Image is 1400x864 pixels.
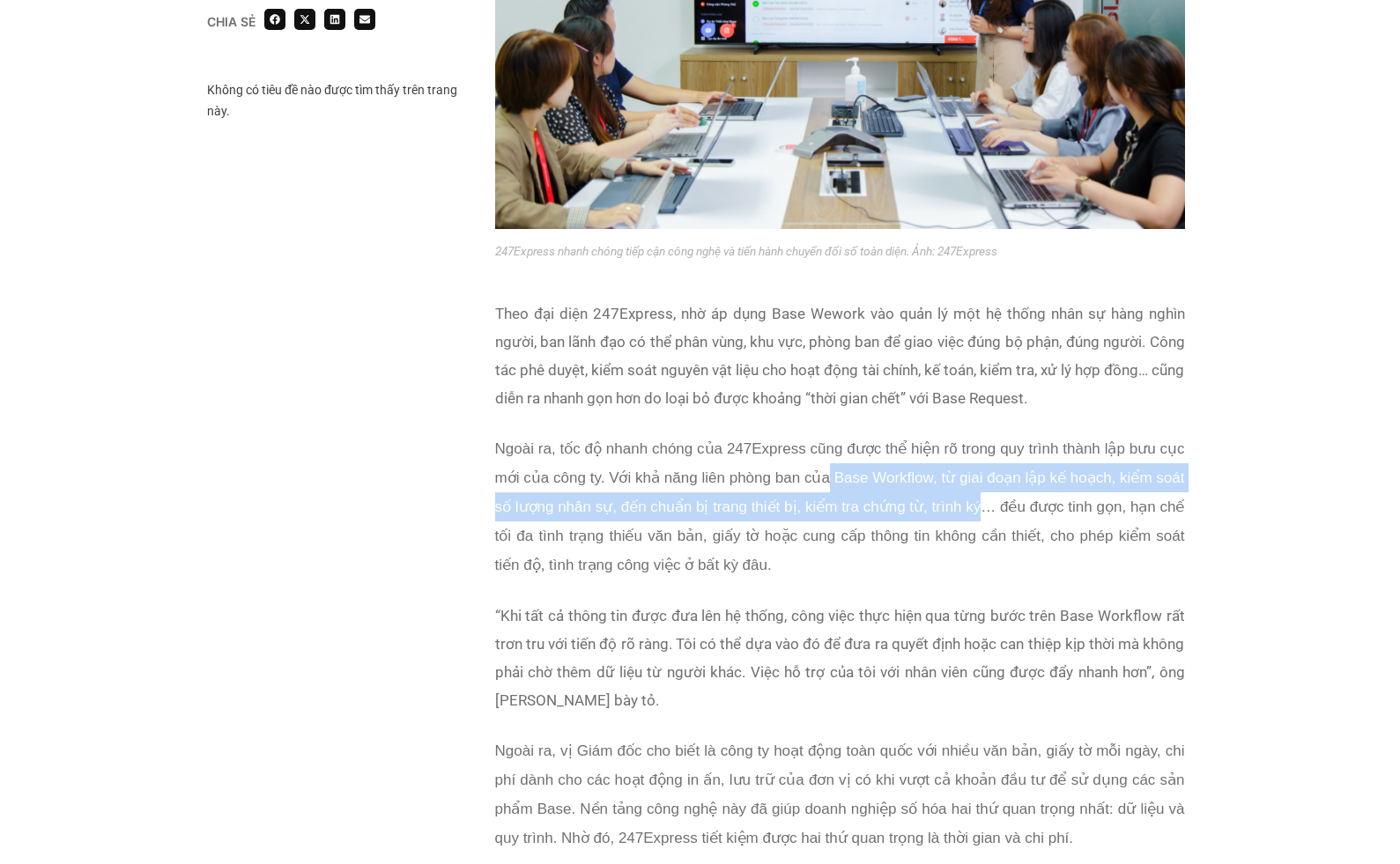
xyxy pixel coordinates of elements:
[207,16,256,28] div: Chia sẻ
[495,440,1185,573] span: Ngoài ra, tốc độ nhanh chóng của 247Express cũng được thể hiện rõ trong quy trình thành lập bưu c...
[354,9,375,30] div: Share on email
[264,9,285,30] div: Share on facebook
[495,229,1185,273] figcaption: 247Express nhanh chóng tiếp cận công nghệ và tiến hành chuyển đổi số toàn diện. Ảnh: 247Express
[495,602,1185,714] p: “Khi tất cả thông tin được đưa lên hệ thống, công việc thực hiện qua từng bước trên Base Workflow...
[207,79,469,122] div: Không có tiêu đề nào được tìm thấy trên trang này.
[294,9,315,30] div: Share on x-twitter
[324,9,345,30] div: Share on linkedin
[495,742,1185,846] span: Ngoài ra, vị Giám đốc cho biết là công ty hoạt động toàn quốc với nhiều văn bản, giấy tờ mỗi ngày...
[495,299,1185,412] p: Theo đại diện 247Express, nhờ áp dụng Base Wework vào quản lý một hệ thống nhân sự hàng nghìn ngư...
